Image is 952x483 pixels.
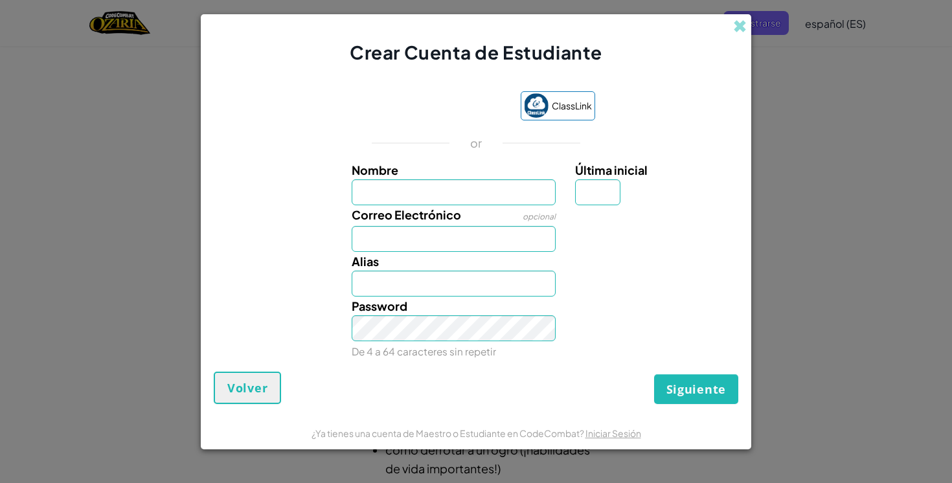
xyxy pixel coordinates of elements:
small: De 4 a 64 caracteres sin repetir [352,345,496,357]
span: Alias [352,254,379,269]
img: classlink-logo-small.png [524,93,549,118]
span: Volver [227,380,267,396]
span: Nombre [352,163,398,177]
span: Crear Cuenta de Estudiante [350,41,602,63]
a: Iniciar Sesión [585,427,641,439]
button: Siguiente [654,374,738,404]
span: ¿Ya tienes una cuenta de Maestro o Estudiante en CodeCombat? [312,427,585,439]
button: Volver [214,372,281,404]
span: ClassLink [552,96,592,115]
span: Última inicial [575,163,648,177]
span: Password [352,298,407,313]
span: Siguiente [666,381,726,397]
span: opcional [523,212,556,221]
iframe: Botón Iniciar sesión con Google [351,93,514,121]
span: Correo Electrónico [352,207,461,222]
p: or [470,135,482,151]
